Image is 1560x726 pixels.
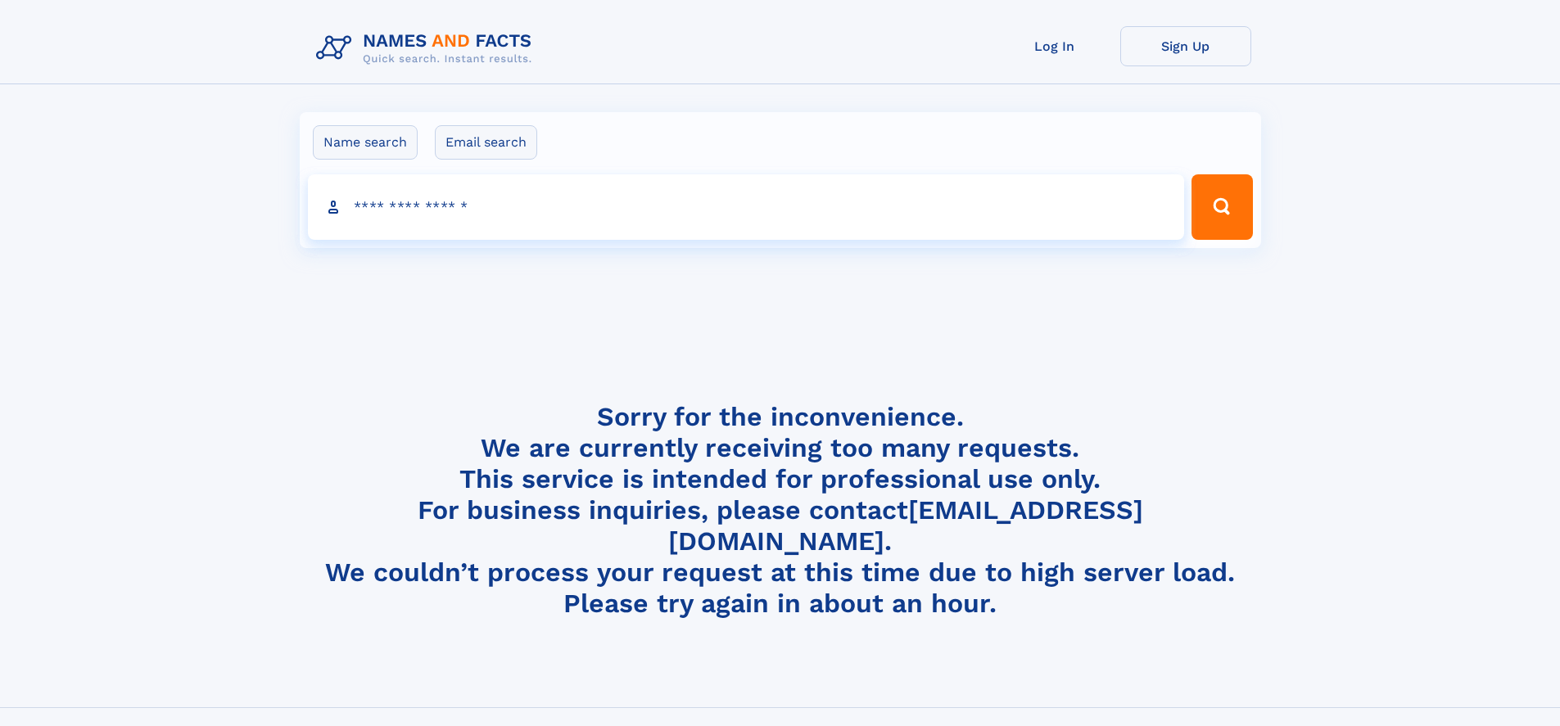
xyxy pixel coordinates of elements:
[1191,174,1252,240] button: Search Button
[1120,26,1251,66] a: Sign Up
[989,26,1120,66] a: Log In
[435,125,537,160] label: Email search
[308,174,1185,240] input: search input
[313,125,418,160] label: Name search
[310,26,545,70] img: Logo Names and Facts
[668,494,1143,557] a: [EMAIL_ADDRESS][DOMAIN_NAME]
[310,401,1251,620] h4: Sorry for the inconvenience. We are currently receiving too many requests. This service is intend...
